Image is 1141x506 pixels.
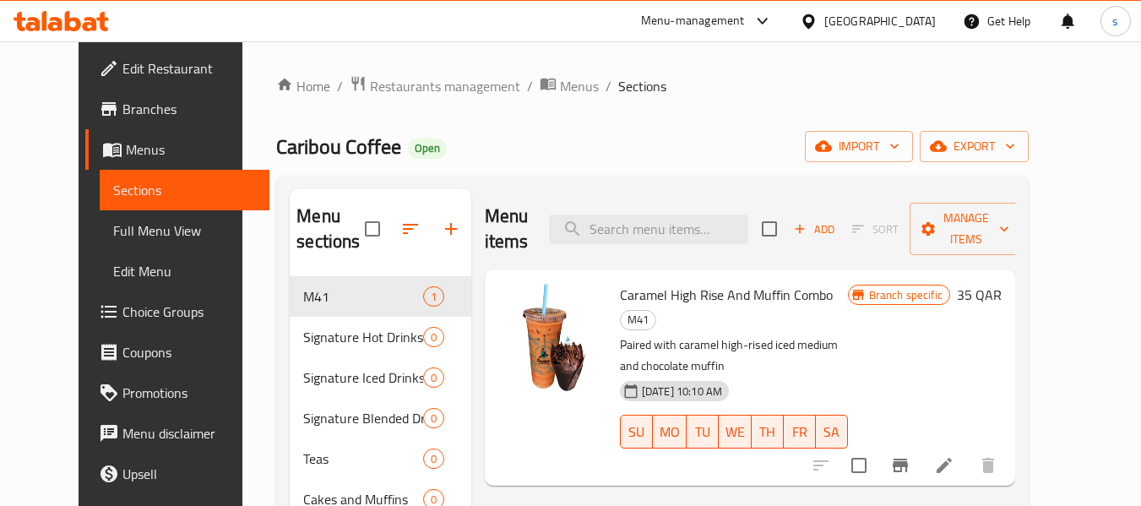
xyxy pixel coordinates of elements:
span: M41 [621,310,655,329]
span: Edit Menu [113,261,256,281]
div: Signature Iced Drinks0 [290,357,471,398]
span: Branch specific [862,287,949,303]
span: import [818,136,899,157]
span: [DATE] 10:10 AM [635,384,729,400]
span: FR [791,420,809,444]
a: Home [276,76,330,96]
button: Add section [431,209,471,249]
div: M411 [290,276,471,317]
a: Menus [540,75,599,97]
span: Signature Hot Drinks [303,327,423,347]
button: import [805,131,913,162]
div: M41 [303,286,423,307]
span: SU [628,420,646,444]
nav: breadcrumb [276,75,1029,97]
div: Teas0 [290,438,471,479]
div: items [423,327,444,347]
a: Branches [85,89,269,129]
span: WE [725,420,745,444]
span: Restaurants management [370,76,520,96]
li: / [527,76,533,96]
button: MO [653,415,687,449]
span: Teas [303,449,423,469]
div: Menu-management [641,11,745,31]
span: 0 [424,411,443,427]
span: Full Menu View [113,220,256,241]
div: [GEOGRAPHIC_DATA] [824,12,936,30]
div: items [423,367,444,388]
h6: 35 QAR [957,283,1002,307]
li: / [337,76,343,96]
button: export [920,131,1029,162]
a: Full Menu View [100,210,269,251]
span: Open [408,141,447,155]
button: WE [719,415,752,449]
h2: Menu items [485,204,529,254]
h2: Menu sections [296,204,365,254]
a: Edit Menu [100,251,269,291]
span: Signature Blended Drinks [303,408,423,428]
span: Caribou Coffee [276,128,401,166]
button: TH [752,415,784,449]
span: Add item [787,216,841,242]
span: SA [823,420,841,444]
a: Promotions [85,373,269,413]
span: MO [660,420,680,444]
span: Edit Restaurant [122,58,256,79]
span: 0 [424,370,443,386]
button: SU [620,415,653,449]
span: Select all sections [355,211,390,247]
span: Caramel High Rise And Muffin Combo [620,282,833,307]
div: Open [408,139,447,159]
span: Select section first [841,216,910,242]
span: Menus [126,139,256,160]
div: Signature Blended Drinks0 [290,398,471,438]
img: Caramel High Rise And Muffin Combo [498,283,606,391]
span: Manage items [923,208,1009,250]
a: Coupons [85,332,269,373]
a: Menus [85,129,269,170]
span: 1 [424,289,443,305]
span: Add [791,220,837,239]
span: Promotions [122,383,256,403]
button: Manage items [910,203,1023,255]
span: export [933,136,1015,157]
span: Branches [122,99,256,119]
a: Restaurants management [350,75,520,97]
span: Select to update [841,448,877,483]
div: Signature Hot Drinks0 [290,317,471,357]
a: Sections [100,170,269,210]
span: Sections [618,76,666,96]
a: Edit menu item [934,455,954,476]
span: Signature Iced Drinks [303,367,423,388]
span: 0 [424,451,443,467]
div: M41 [620,310,656,330]
a: Upsell [85,454,269,494]
span: s [1112,12,1118,30]
span: Select section [752,211,787,247]
button: Add [787,216,841,242]
button: SA [816,415,848,449]
span: Sections [113,180,256,200]
a: Edit Restaurant [85,48,269,89]
a: Choice Groups [85,291,269,332]
span: Choice Groups [122,302,256,322]
button: Branch-specific-item [880,445,921,486]
button: FR [784,415,816,449]
input: search [549,215,748,244]
button: TU [687,415,719,449]
div: items [423,408,444,428]
span: Menus [560,76,599,96]
div: items [423,449,444,469]
a: Menu disclaimer [85,413,269,454]
p: Paired with caramel high-rised iced medium and chocolate muffin [620,335,848,377]
li: / [606,76,611,96]
span: TU [693,420,712,444]
span: Coupons [122,342,256,362]
span: Menu disclaimer [122,423,256,443]
span: 0 [424,329,443,345]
